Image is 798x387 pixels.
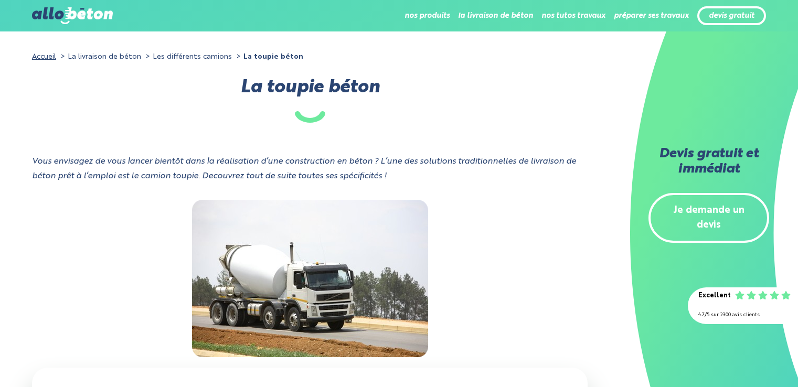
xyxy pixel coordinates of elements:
[458,3,533,28] li: la livraison de béton
[698,288,731,304] div: Excellent
[234,49,303,64] li: La toupie béton
[58,49,141,64] li: La livraison de béton
[143,49,232,64] li: Les différents camions
[709,12,754,20] a: devis gratuit
[32,157,576,181] i: Vous envisagez de vous lancer bientôt dans la réalisation d’une construction en béton ? L’une des...
[698,308,788,323] div: 4.7/5 sur 2300 avis clients
[32,7,113,24] img: allobéton
[32,80,588,123] h1: La toupie béton
[541,3,605,28] li: nos tutos travaux
[648,147,769,177] h2: Devis gratuit et immédiat
[648,193,769,243] a: Je demande un devis
[405,3,450,28] li: nos produits
[32,53,56,60] a: Accueil
[614,3,689,28] li: préparer ses travaux
[192,200,428,357] img: toupie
